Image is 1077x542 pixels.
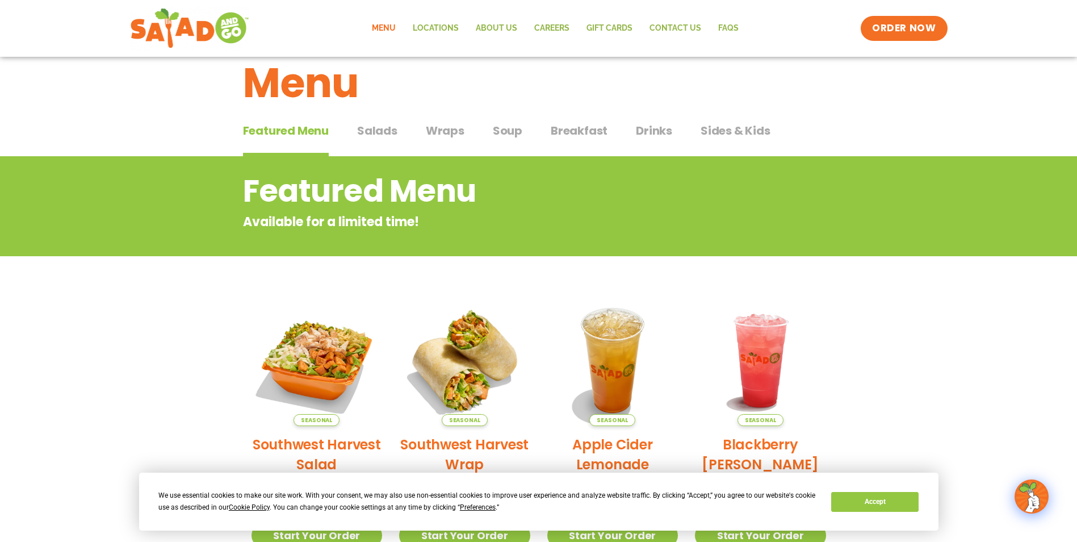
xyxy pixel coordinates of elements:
h2: Southwest Harvest Wrap [399,435,530,474]
h1: Menu [243,52,835,114]
a: Locations [404,15,467,41]
span: Sides & Kids [701,122,770,139]
span: Seasonal [589,414,635,426]
nav: Menu [363,15,747,41]
span: ORDER NOW [872,22,936,35]
a: Menu [363,15,404,41]
span: Salads [357,122,397,139]
img: Product photo for Apple Cider Lemonade [547,295,678,426]
h2: Southwest Harvest Salad [252,435,383,474]
img: wpChatIcon [1016,481,1047,512]
span: Seasonal [737,414,783,426]
a: GIFT CARDS [578,15,641,41]
span: Breakfast [551,122,607,139]
img: Product photo for Blackberry Bramble Lemonade [695,295,826,426]
span: Seasonal [442,414,488,426]
img: Product photo for Southwest Harvest Salad [252,295,383,426]
a: ORDER NOW [861,16,947,41]
div: Cookie Consent Prompt [139,473,938,531]
h2: Featured Menu [243,168,743,214]
button: Accept [831,492,919,512]
p: Available for a limited time! [243,212,743,231]
span: Cookie Policy [229,503,270,511]
span: Wraps [426,122,464,139]
img: Product photo for Southwest Harvest Wrap [399,295,530,426]
h2: Apple Cider Lemonade [547,435,678,474]
img: new-SAG-logo-768×292 [130,6,250,51]
a: Careers [526,15,578,41]
a: About Us [467,15,526,41]
h2: Blackberry [PERSON_NAME] Lemonade [695,435,826,494]
span: Preferences [460,503,496,511]
div: Tabbed content [243,118,835,157]
a: FAQs [710,15,747,41]
span: Soup [493,122,522,139]
div: We use essential cookies to make our site work. With your consent, we may also use non-essential ... [158,490,818,514]
span: Drinks [636,122,672,139]
a: Contact Us [641,15,710,41]
span: Seasonal [294,414,340,426]
span: Featured Menu [243,122,329,139]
